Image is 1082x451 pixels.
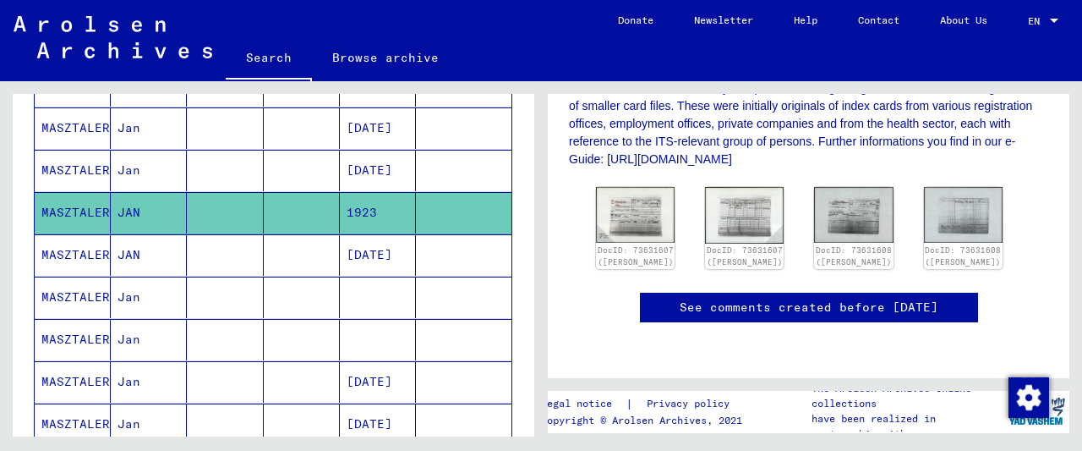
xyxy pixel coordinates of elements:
[569,80,1048,168] p: The wartime index was initially compiled at the beginning of the 1980s from a large number of sma...
[340,234,416,276] mat-cell: [DATE]
[111,404,187,445] mat-cell: Jan
[111,234,187,276] mat-cell: JAN
[340,192,416,234] mat-cell: 1923
[340,107,416,149] mat-cell: [DATE]
[35,107,111,149] mat-cell: MASZTALERZ
[598,245,674,267] a: DocID: 73631607 ([PERSON_NAME])
[111,361,187,403] mat-cell: Jan
[111,150,187,191] mat-cell: Jan
[111,107,187,149] mat-cell: Jan
[541,395,626,413] a: Legal notice
[35,150,111,191] mat-cell: MASZTALERZ
[1008,377,1048,417] div: Change consent
[35,361,111,403] mat-cell: MASZTALERZ
[35,234,111,276] mat-cell: MASZTALERZ
[340,361,416,403] mat-cell: [DATE]
[1008,377,1049,418] img: Change consent
[814,187,893,243] img: 001.jpg
[35,319,111,360] mat-cell: MASZTALERZ
[111,319,187,360] mat-cell: Jan
[811,381,1004,411] p: The Arolsen Archives online collections
[340,150,416,191] mat-cell: [DATE]
[596,187,675,243] img: 001.jpg
[35,192,111,234] mat-cell: MASZTALERZ
[924,187,1003,243] img: 002.jpg
[633,395,750,413] a: Privacy policy
[705,187,784,243] img: 002.jpg
[111,277,187,318] mat-cell: Jan
[707,245,783,267] a: DocID: 73631607 ([PERSON_NAME])
[35,404,111,445] mat-cell: MASZTALERZ
[14,16,212,58] img: Arolsen_neg.svg
[226,37,312,81] a: Search
[541,395,750,413] div: |
[1028,15,1046,27] span: EN
[312,37,459,78] a: Browse archive
[680,299,938,316] a: See comments created before [DATE]
[111,192,187,234] mat-cell: JAN
[340,404,416,445] mat-cell: [DATE]
[541,413,750,428] p: Copyright © Arolsen Archives, 2021
[35,277,111,318] mat-cell: MASZTALERZ
[925,245,1001,267] a: DocID: 73631608 ([PERSON_NAME])
[1005,390,1068,432] img: yv_logo.png
[811,411,1004,442] p: have been realized in partnership with
[816,245,892,267] a: DocID: 73631608 ([PERSON_NAME])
